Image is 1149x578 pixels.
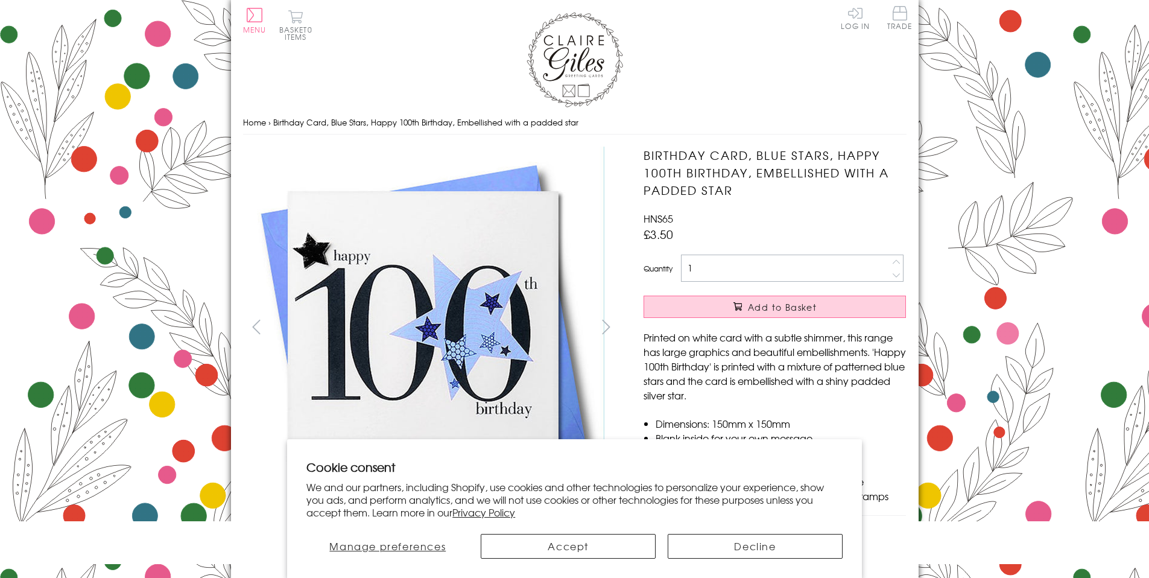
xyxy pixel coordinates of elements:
[243,110,907,135] nav: breadcrumbs
[668,534,843,559] button: Decline
[243,24,267,35] span: Menu
[619,147,981,509] img: Birthday Card, Blue Stars, Happy 100th Birthday, Embellished with a padded star
[243,313,270,340] button: prev
[243,8,267,33] button: Menu
[887,6,913,30] span: Trade
[285,24,312,42] span: 0 items
[268,116,271,128] span: ›
[644,226,673,243] span: £3.50
[644,211,673,226] span: HNS65
[279,10,312,40] button: Basket0 items
[243,116,266,128] a: Home
[644,263,673,274] label: Quantity
[306,481,843,518] p: We and our partners, including Shopify, use cookies and other technologies to personalize your ex...
[306,534,469,559] button: Manage preferences
[592,313,619,340] button: next
[242,147,604,508] img: Birthday Card, Blue Stars, Happy 100th Birthday, Embellished with a padded star
[841,6,870,30] a: Log In
[273,116,578,128] span: Birthday Card, Blue Stars, Happy 100th Birthday, Embellished with a padded star
[644,296,906,318] button: Add to Basket
[644,147,906,198] h1: Birthday Card, Blue Stars, Happy 100th Birthday, Embellished with a padded star
[656,431,906,445] li: Blank inside for your own message
[481,534,656,559] button: Accept
[329,539,446,553] span: Manage preferences
[748,301,817,313] span: Add to Basket
[644,330,906,402] p: Printed on white card with a subtle shimmer, this range has large graphics and beautiful embellis...
[887,6,913,32] a: Trade
[656,416,906,431] li: Dimensions: 150mm x 150mm
[527,12,623,107] img: Claire Giles Greetings Cards
[306,459,843,475] h2: Cookie consent
[452,505,515,519] a: Privacy Policy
